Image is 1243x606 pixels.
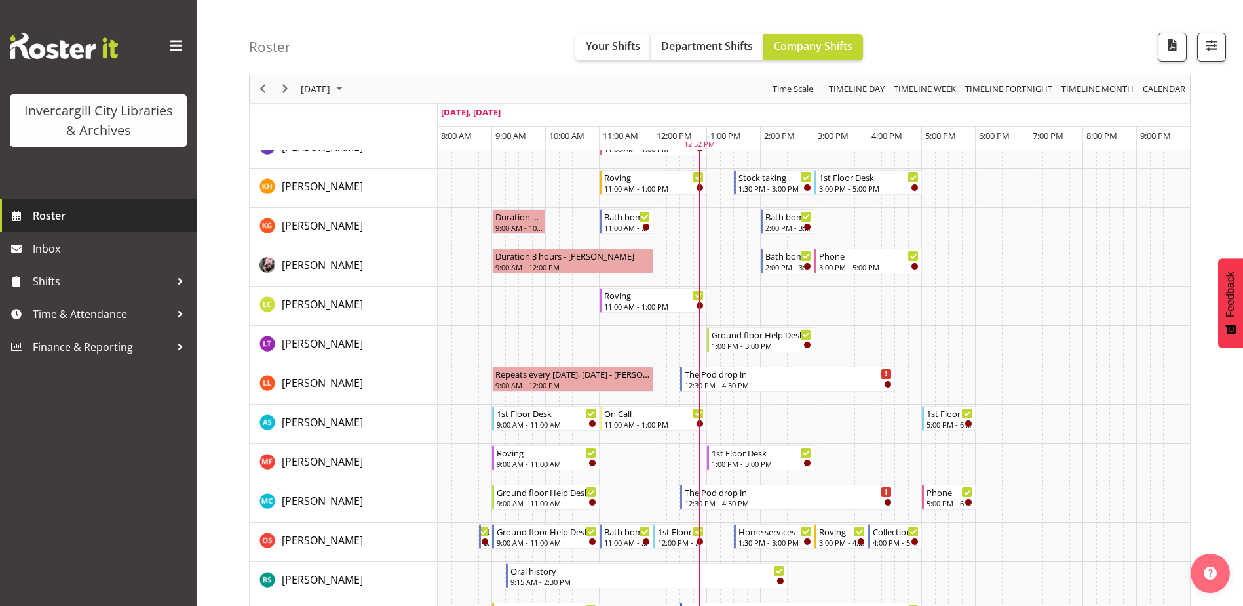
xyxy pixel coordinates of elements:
[680,367,895,392] div: Lynette Lockett"s event - The Pod drop in Begin From Thursday, October 2, 2025 at 12:30:00 PM GMT...
[282,533,363,548] span: [PERSON_NAME]
[763,34,863,60] button: Company Shifts
[1141,81,1188,98] button: Month
[922,406,976,431] div: Mandy Stenton"s event - 1st Floor Desk Begin From Thursday, October 2, 2025 at 5:00:00 PM GMT+13:...
[600,209,653,234] div: Katie Greene"s event - Bath bombs Begin From Thursday, October 2, 2025 at 11:00:00 AM GMT+13:00 E...
[892,81,959,98] button: Timeline Week
[495,210,543,223] div: Duration 1 hours - [PERSON_NAME]
[658,537,704,548] div: 12:00 PM - 1:00 PM
[684,140,715,151] div: 12:52 PM
[299,81,349,98] button: October 2025
[653,524,707,549] div: Olivia Stanley"s event - 1st Floor Desk Begin From Thursday, October 2, 2025 at 12:00:00 PM GMT+1...
[495,222,543,233] div: 9:00 AM - 10:00 AM
[250,562,438,601] td: Rosie Stather resource
[604,183,704,193] div: 11:00 AM - 1:00 PM
[250,483,438,523] td: Michelle Cunningham resource
[600,524,653,549] div: Olivia Stanley"s event - Bath bombs Begin From Thursday, October 2, 2025 at 11:00:00 AM GMT+13:00...
[819,537,865,548] div: 3:00 PM - 4:00 PM
[33,239,190,258] span: Inbox
[814,249,922,273] div: Keyu Chen"s event - Phone Begin From Thursday, October 2, 2025 at 3:00:00 PM GMT+13:00 Ends At Th...
[1140,130,1171,142] span: 9:00 PM
[497,498,596,508] div: 9:00 AM - 11:00 AM
[604,171,704,184] div: Roving
[549,130,584,142] span: 10:00 AM
[819,171,919,184] div: 1st Floor Desk
[33,272,170,291] span: Shifts
[600,170,707,195] div: Kaela Harley"s event - Roving Begin From Thursday, October 2, 2025 at 11:00:00 AM GMT+13:00 Ends ...
[1060,81,1136,98] button: Timeline Month
[927,407,972,420] div: 1st Floor Desk
[282,493,363,509] a: [PERSON_NAME]
[927,498,972,508] div: 5:00 PM - 6:00 PM
[250,365,438,405] td: Lynette Lockett resource
[979,130,1010,142] span: 6:00 PM
[1158,33,1187,62] button: Download a PDF of the roster for the current day
[492,445,600,470] div: Marianne Foster"s event - Roving Begin From Thursday, October 2, 2025 at 9:00:00 AM GMT+13:00 End...
[282,375,363,391] a: [PERSON_NAME]
[33,206,190,226] span: Roster
[282,257,363,273] a: [PERSON_NAME]
[282,296,363,312] a: [PERSON_NAME]
[492,485,600,510] div: Michelle Cunningham"s event - Ground floor Help Desk Begin From Thursday, October 2, 2025 at 9:00...
[710,130,741,142] span: 1:00 PM
[814,524,868,549] div: Olivia Stanley"s event - Roving Begin From Thursday, October 2, 2025 at 3:00:00 PM GMT+13:00 Ends...
[282,336,363,351] span: [PERSON_NAME]
[282,415,363,430] span: [PERSON_NAME]
[497,458,596,469] div: 9:00 AM - 11:00 AM
[680,485,895,510] div: Michelle Cunningham"s event - The Pod drop in Begin From Thursday, October 2, 2025 at 12:30:00 PM...
[492,406,600,431] div: Mandy Stenton"s event - 1st Floor Desk Begin From Thursday, October 2, 2025 at 9:00:00 AM GMT+13:...
[484,537,489,548] div: 8:45 AM - 9:00 AM
[657,130,692,142] span: 12:00 PM
[282,455,363,469] span: [PERSON_NAME]
[497,407,596,420] div: 1st Floor Desk
[734,170,814,195] div: Kaela Harley"s event - Stock taking Begin From Thursday, October 2, 2025 at 1:30:00 PM GMT+13:00 ...
[10,33,118,59] img: Rosterit website logo
[296,75,351,103] div: October 2, 2025
[873,537,919,548] div: 4:00 PM - 5:00 PM
[1033,130,1063,142] span: 7:00 PM
[707,445,814,470] div: Marianne Foster"s event - 1st Floor Desk Begin From Thursday, October 2, 2025 at 1:00:00 PM GMT+1...
[495,367,650,380] div: Repeats every [DATE], [DATE] - [PERSON_NAME]
[712,328,811,341] div: Ground floor Help Desk
[738,171,811,184] div: Stock taking
[495,380,650,390] div: 9:00 AM - 12:00 PM
[492,367,653,392] div: Lynette Lockett"s event - Repeats every thursday, friday - Lynette Lockett Begin From Thursday, O...
[510,576,785,587] div: 9:15 AM - 2:30 PM
[497,419,596,430] div: 9:00 AM - 11:00 AM
[868,524,922,549] div: Olivia Stanley"s event - Collections Begin From Thursday, October 2, 2025 at 4:00:00 PM GMT+13:00...
[685,367,892,380] div: The Pod drop in
[925,130,956,142] span: 5:00 PM
[249,39,291,54] h4: Roster
[818,130,849,142] span: 3:00 PM
[604,537,650,548] div: 11:00 AM - 12:00 PM
[250,326,438,365] td: Lyndsay Tautari resource
[282,258,363,272] span: [PERSON_NAME]
[1204,567,1217,580] img: help-xxl-2.png
[33,304,170,324] span: Time & Attendance
[282,297,363,312] span: [PERSON_NAME]
[492,209,546,234] div: Katie Greene"s event - Duration 1 hours - Katie Greene Begin From Thursday, October 2, 2025 at 9:...
[964,81,1054,98] span: Timeline Fortnight
[712,340,811,351] div: 1:00 PM - 3:00 PM
[250,169,438,208] td: Kaela Harley resource
[765,262,811,272] div: 2:00 PM - 3:00 PM
[765,222,811,233] div: 2:00 PM - 3:00 PM
[827,81,887,98] button: Timeline Day
[250,405,438,444] td: Mandy Stenton resource
[712,458,811,469] div: 1:00 PM - 3:00 PM
[1086,130,1117,142] span: 8:00 PM
[479,524,493,549] div: Olivia Stanley"s event - Newspapers Begin From Thursday, October 2, 2025 at 8:45:00 AM GMT+13:00 ...
[734,524,814,549] div: Olivia Stanley"s event - Home services Begin From Thursday, October 2, 2025 at 1:30:00 PM GMT+13:...
[575,34,651,60] button: Your Shifts
[871,130,902,142] span: 4:00 PM
[282,573,363,587] span: [PERSON_NAME]
[497,537,596,548] div: 9:00 AM - 11:00 AM
[441,106,501,118] span: [DATE], [DATE]
[1218,258,1243,348] button: Feedback - Show survey
[963,81,1055,98] button: Fortnight
[604,210,650,223] div: Bath bombs
[495,262,650,272] div: 9:00 AM - 12:00 PM
[707,327,814,352] div: Lyndsay Tautari"s event - Ground floor Help Desk Begin From Thursday, October 2, 2025 at 1:00:00 ...
[661,39,753,53] span: Department Shifts
[927,419,972,430] div: 5:00 PM - 6:00 PM
[604,301,704,312] div: 11:00 AM - 1:00 PM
